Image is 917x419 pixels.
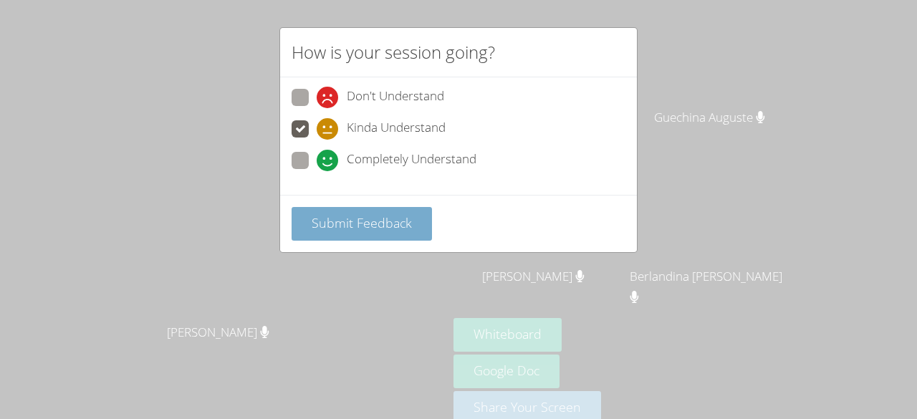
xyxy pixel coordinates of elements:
[347,87,444,108] span: Don't Understand
[292,39,495,65] h2: How is your session going?
[312,214,412,231] span: Submit Feedback
[347,118,446,140] span: Kinda Understand
[347,150,476,171] span: Completely Understand
[292,207,432,241] button: Submit Feedback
